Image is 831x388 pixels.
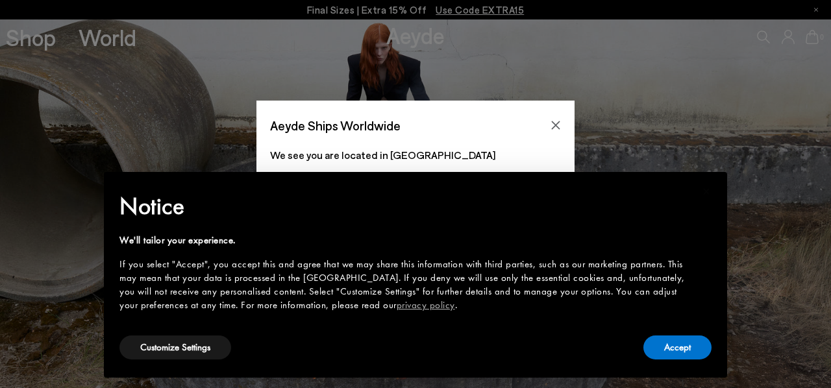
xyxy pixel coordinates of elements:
[546,115,565,135] button: Close
[119,189,691,223] h2: Notice
[119,335,231,359] button: Customize Settings
[702,181,711,201] span: ×
[270,114,401,137] span: Aeyde Ships Worldwide
[691,176,722,207] button: Close this notice
[270,147,561,163] p: We see you are located in [GEOGRAPHIC_DATA]
[643,335,712,359] button: Accept
[119,258,691,312] div: If you select "Accept", you accept this and agree that we may share this information with third p...
[119,234,691,247] div: We'll tailor your experience.
[397,298,455,311] a: privacy policy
